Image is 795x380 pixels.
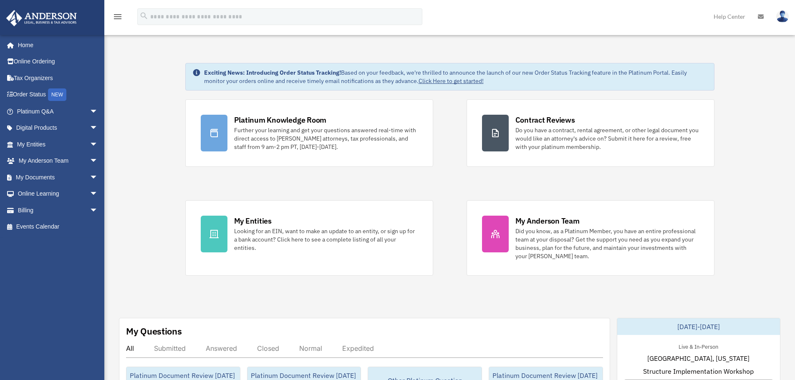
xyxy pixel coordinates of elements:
[299,344,322,352] div: Normal
[126,325,182,337] div: My Questions
[113,15,123,22] a: menu
[90,153,106,170] span: arrow_drop_down
[90,169,106,186] span: arrow_drop_down
[204,68,707,85] div: Based on your feedback, we're thrilled to announce the launch of our new Order Status Tracking fe...
[6,70,111,86] a: Tax Organizers
[48,88,66,101] div: NEW
[154,344,186,352] div: Submitted
[515,115,575,125] div: Contract Reviews
[419,77,484,85] a: Click Here to get started!
[4,10,79,26] img: Anderson Advisors Platinum Portal
[90,186,106,203] span: arrow_drop_down
[776,10,789,23] img: User Pic
[90,103,106,120] span: arrow_drop_down
[515,126,699,151] div: Do you have a contract, rental agreement, or other legal document you would like an attorney's ad...
[257,344,279,352] div: Closed
[6,219,111,235] a: Events Calendar
[6,53,111,70] a: Online Ordering
[6,202,111,219] a: Billingarrow_drop_down
[647,353,750,363] span: [GEOGRAPHIC_DATA], [US_STATE]
[6,86,111,103] a: Order StatusNEW
[515,227,699,260] div: Did you know, as a Platinum Member, you have an entire professional team at your disposal? Get th...
[234,216,272,226] div: My Entities
[643,366,754,376] span: Structure Implementation Workshop
[90,136,106,153] span: arrow_drop_down
[90,120,106,137] span: arrow_drop_down
[139,11,149,20] i: search
[185,99,433,167] a: Platinum Knowledge Room Further your learning and get your questions answered real-time with dire...
[617,318,780,335] div: [DATE]-[DATE]
[204,69,341,76] strong: Exciting News: Introducing Order Status Tracking!
[672,342,725,350] div: Live & In-Person
[6,37,106,53] a: Home
[6,169,111,186] a: My Documentsarrow_drop_down
[234,227,418,252] div: Looking for an EIN, want to make an update to an entity, or sign up for a bank account? Click her...
[113,12,123,22] i: menu
[515,216,580,226] div: My Anderson Team
[234,126,418,151] div: Further your learning and get your questions answered real-time with direct access to [PERSON_NAM...
[6,120,111,136] a: Digital Productsarrow_drop_down
[206,344,237,352] div: Answered
[6,136,111,153] a: My Entitiesarrow_drop_down
[467,200,714,276] a: My Anderson Team Did you know, as a Platinum Member, you have an entire professional team at your...
[185,200,433,276] a: My Entities Looking for an EIN, want to make an update to an entity, or sign up for a bank accoun...
[234,115,327,125] div: Platinum Knowledge Room
[467,99,714,167] a: Contract Reviews Do you have a contract, rental agreement, or other legal document you would like...
[90,202,106,219] span: arrow_drop_down
[6,103,111,120] a: Platinum Q&Aarrow_drop_down
[126,344,134,352] div: All
[342,344,374,352] div: Expedited
[6,153,111,169] a: My Anderson Teamarrow_drop_down
[6,186,111,202] a: Online Learningarrow_drop_down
